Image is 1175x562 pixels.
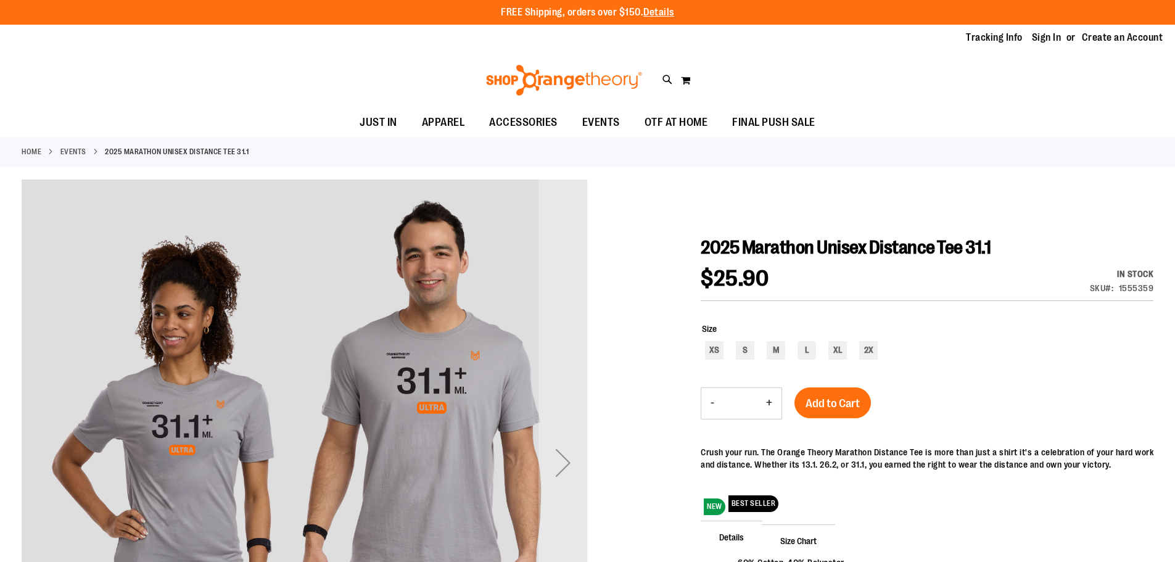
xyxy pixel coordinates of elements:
[1090,268,1154,280] div: Availability
[794,387,871,418] button: Add to Cart
[1032,31,1062,44] a: Sign In
[736,341,754,360] div: S
[582,109,620,136] span: EVENTS
[724,389,757,418] input: Product quantity
[702,324,717,334] span: Size
[643,7,674,18] a: Details
[701,388,724,419] button: Decrease product quantity
[701,237,991,258] span: 2025 Marathon Unisex Distance Tee 31.1
[489,109,558,136] span: ACCESSORIES
[1090,268,1154,280] div: In stock
[798,341,816,360] div: L
[360,109,397,136] span: JUST IN
[704,498,725,515] span: NEW
[859,341,878,360] div: 2X
[501,6,674,20] p: FREE Shipping, orders over $150.
[966,31,1023,44] a: Tracking Info
[757,388,781,419] button: Increase product quantity
[762,524,835,556] span: Size Chart
[828,341,847,360] div: XL
[728,495,779,512] span: BEST SELLER
[484,65,644,96] img: Shop Orangetheory
[701,521,762,553] span: Details
[767,341,785,360] div: M
[422,109,465,136] span: APPAREL
[806,397,860,410] span: Add to Cart
[1119,282,1154,294] div: 1555359
[22,146,41,157] a: Home
[701,446,1153,471] p: Crush your run. The Orange Theory Marathon Distance Tee is more than just a shirt it's a celebrat...
[60,146,86,157] a: EVENTS
[645,109,708,136] span: OTF AT HOME
[105,146,249,157] strong: 2025 Marathon Unisex Distance Tee 31.1
[701,266,769,291] span: $25.90
[1090,283,1114,293] strong: SKU
[705,341,724,360] div: XS
[1082,31,1163,44] a: Create an Account
[732,109,815,136] span: FINAL PUSH SALE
